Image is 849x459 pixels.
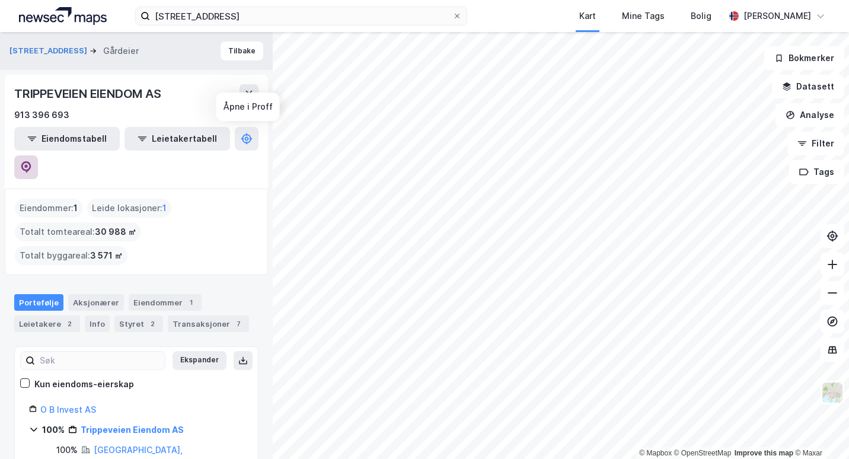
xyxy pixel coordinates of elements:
[56,443,78,457] div: 100%
[68,294,124,311] div: Aksjonærer
[74,201,78,215] span: 1
[579,9,596,23] div: Kart
[775,103,844,127] button: Analyse
[14,108,69,122] div: 913 396 693
[787,132,844,155] button: Filter
[691,9,711,23] div: Bolig
[103,44,139,58] div: Gårdeier
[63,318,75,330] div: 2
[15,246,127,265] div: Totalt byggareal :
[114,315,163,332] div: Styret
[821,381,844,404] img: Z
[789,160,844,184] button: Tags
[19,7,107,25] img: logo.a4113a55bc3d86da70a041830d287a7e.svg
[162,201,167,215] span: 1
[674,449,732,457] a: OpenStreetMap
[14,294,63,311] div: Portefølje
[15,222,141,241] div: Totalt tomteareal :
[790,402,849,459] iframe: Chat Widget
[743,9,811,23] div: [PERSON_NAME]
[15,199,82,218] div: Eiendommer :
[81,425,184,435] a: Trippeveien Eiendom AS
[772,75,844,98] button: Datasett
[639,449,672,457] a: Mapbox
[14,84,164,103] div: TRIPPEVEIEN EIENDOM AS
[35,352,165,369] input: Søk
[42,423,65,437] div: 100%
[764,46,844,70] button: Bokmerker
[85,315,110,332] div: Info
[9,45,90,57] button: [STREET_ADDRESS]
[14,127,120,151] button: Eiendomstabell
[168,315,249,332] div: Transaksjoner
[125,127,230,151] button: Leietakertabell
[34,377,134,391] div: Kun eiendoms-eierskap
[185,297,197,308] div: 1
[40,404,96,415] a: O B Invest AS
[146,318,158,330] div: 2
[14,315,80,332] div: Leietakere
[87,199,171,218] div: Leide lokasjoner :
[90,248,123,263] span: 3 571 ㎡
[129,294,202,311] div: Eiendommer
[735,449,793,457] a: Improve this map
[232,318,244,330] div: 7
[95,225,136,239] span: 30 988 ㎡
[221,42,263,60] button: Tilbake
[622,9,665,23] div: Mine Tags
[150,7,452,25] input: Søk på adresse, matrikkel, gårdeiere, leietakere eller personer
[173,351,226,370] button: Ekspander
